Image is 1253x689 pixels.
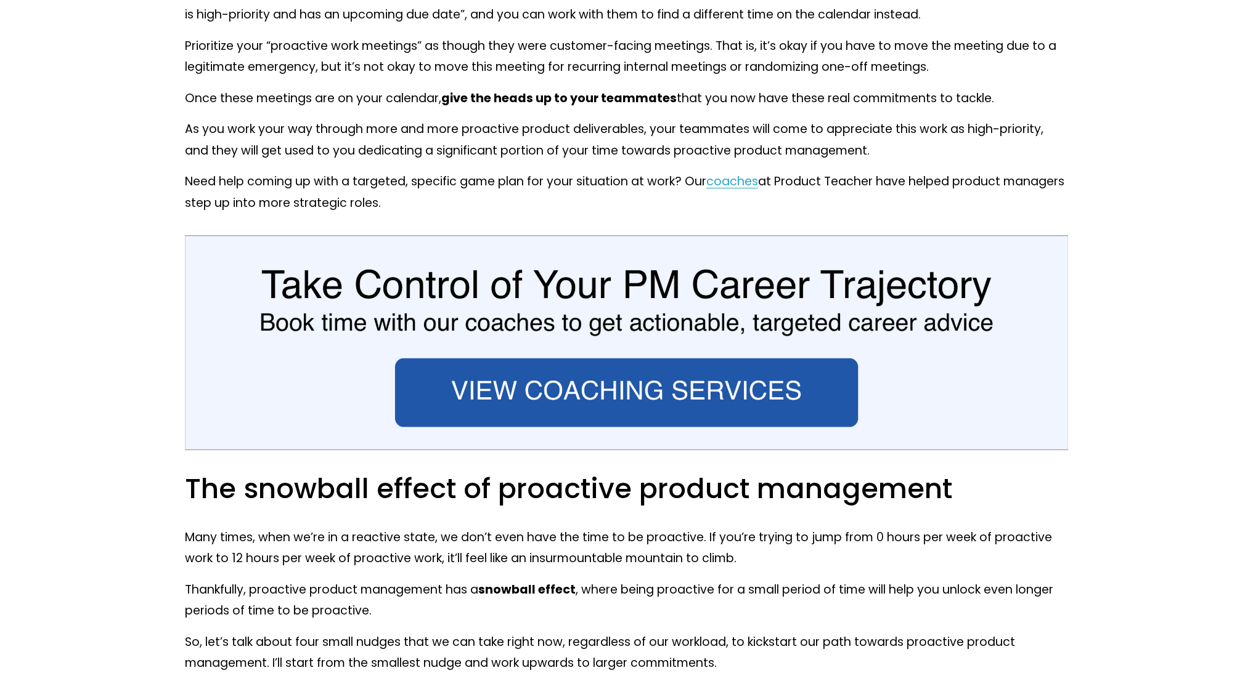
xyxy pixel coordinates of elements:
[185,36,1068,78] p: Prioritize your “proactive work meetings” as though they were customer-facing meetings. That is, ...
[478,581,576,598] strong: snowball effect
[185,119,1068,161] p: As you work your way through more and more proactive product deliverables, your teammates will co...
[185,171,1068,214] p: Need help coming up with a targeted, specific game plan for your situation at work? Our at Produc...
[185,527,1068,570] p: Many times, when we’re in a reactive state, we don’t even have the time to be proactive. If you’r...
[185,579,1068,622] p: Thankfully, proactive product management has a , where being proactive for a small period of time...
[185,88,1068,110] p: Once these meetings are on your calendar, that you now have these real commitments to tackle.
[706,173,758,190] a: coaches
[185,632,1068,674] p: So, let’s talk about four small nudges that we can take right now, regardless of our workload, to...
[185,471,1068,507] h2: The snowball effect of proactive product management
[441,90,677,107] strong: give the heads up to your teammates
